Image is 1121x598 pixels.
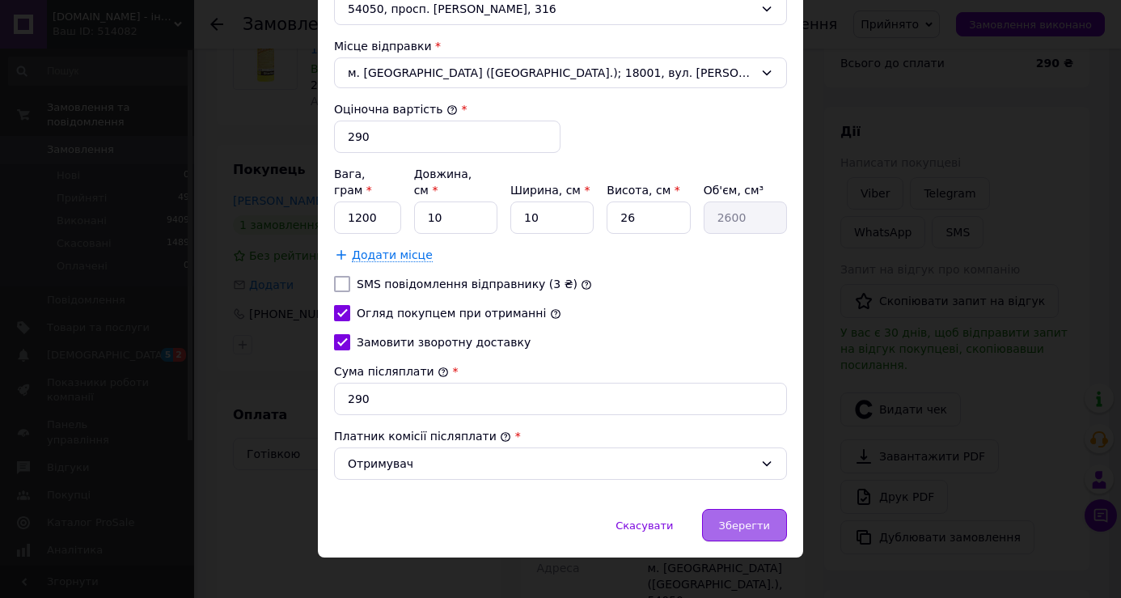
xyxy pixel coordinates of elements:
[357,278,577,291] label: SMS повідомлення відправнику (3 ₴)
[510,184,590,197] label: Ширина, см
[719,520,770,532] span: Зберегти
[357,307,546,320] label: Огляд покупцем при отриманні
[615,520,673,532] span: Скасувати
[334,168,372,197] label: Вага, грам
[352,248,433,262] span: Додати місце
[334,428,787,444] div: Платник комісії післяплати
[348,455,754,473] div: Отримувач
[704,182,787,198] div: Об'єм, см³
[357,336,531,349] label: Замовити зворотну доставку
[334,365,449,378] label: Сума післяплати
[414,168,472,197] label: Довжина, см
[607,184,679,197] label: Висота, см
[334,38,787,54] div: Місце відправки
[348,65,754,81] span: м. [GEOGRAPHIC_DATA] ([GEOGRAPHIC_DATA].); 18001, вул. [PERSON_NAME], 34
[334,103,458,116] label: Оціночна вартість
